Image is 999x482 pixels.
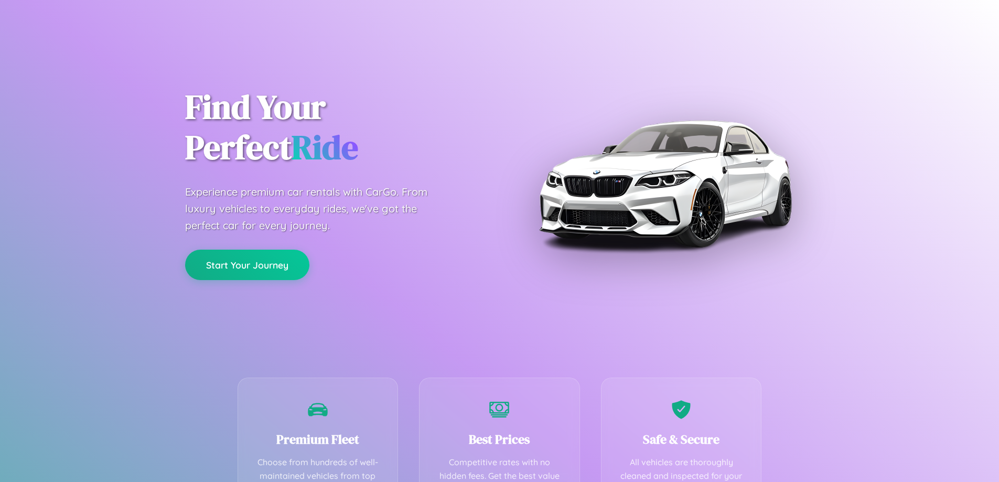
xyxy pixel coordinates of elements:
[185,184,447,234] p: Experience premium car rentals with CarGo. From luxury vehicles to everyday rides, we've got the ...
[254,431,382,448] h3: Premium Fleet
[292,124,358,170] span: Ride
[534,52,796,315] img: Premium BMW car rental vehicle
[185,250,309,280] button: Start Your Journey
[617,431,746,448] h3: Safe & Secure
[185,87,484,168] h1: Find Your Perfect
[435,431,564,448] h3: Best Prices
